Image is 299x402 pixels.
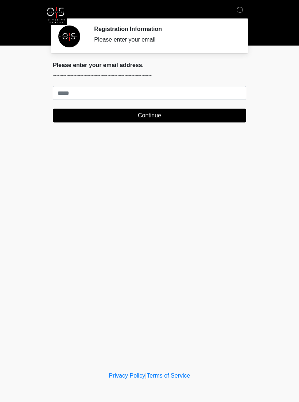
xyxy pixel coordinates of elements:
div: Please enter your email [94,35,235,44]
img: OneSource Vitality Logo [46,5,67,25]
button: Continue [53,109,246,122]
a: Terms of Service [147,372,190,379]
a: | [145,372,147,379]
img: Agent Avatar [58,26,80,47]
h2: Please enter your email address. [53,62,246,69]
p: ~~~~~~~~~~~~~~~~~~~~~~~~~~~~~ [53,71,246,80]
a: Privacy Policy [109,372,145,379]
